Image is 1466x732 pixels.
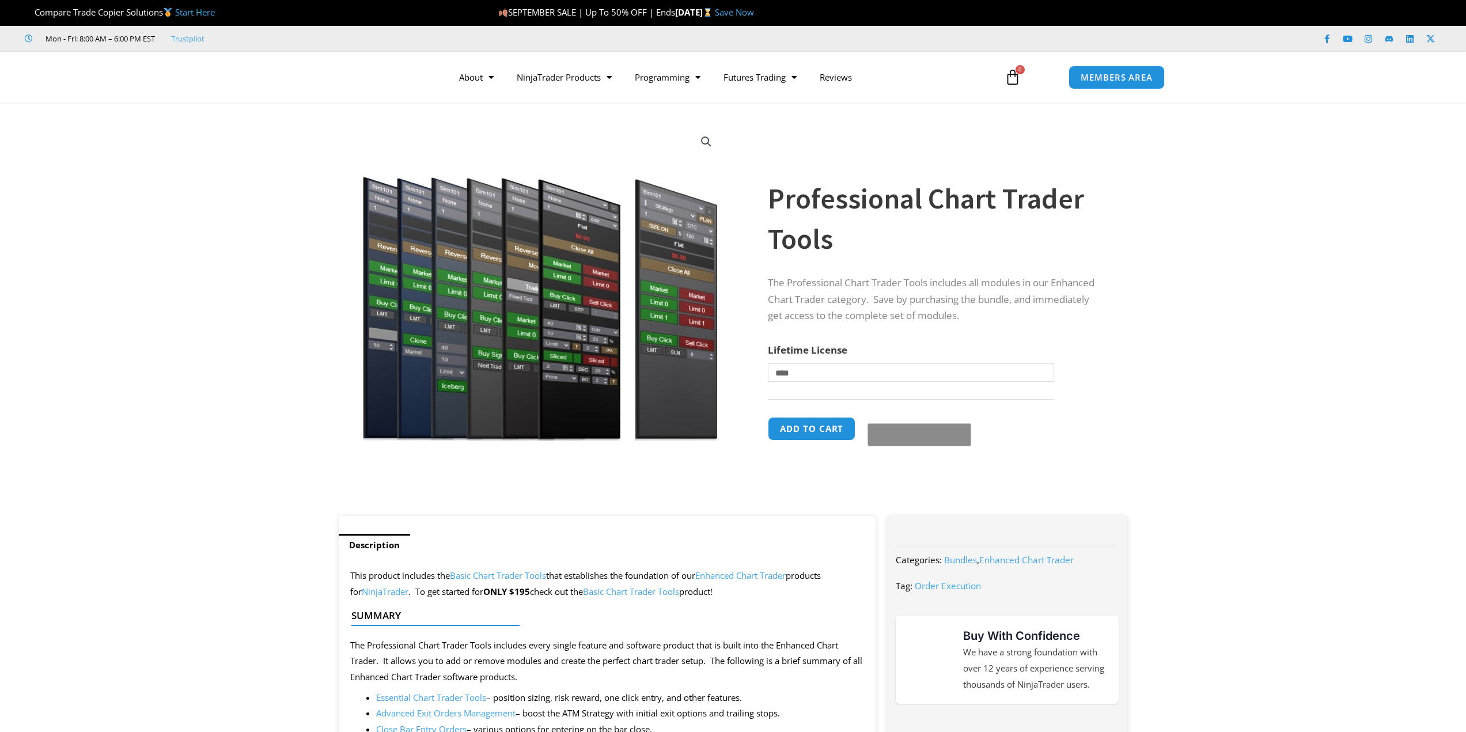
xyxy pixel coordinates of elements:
h3: Buy With Confidence [963,627,1107,644]
h4: Summary [351,610,854,621]
a: Start Here [175,6,215,18]
a: Bundles [944,554,977,566]
span: SEPTEMBER SALE | Up To 50% OFF | Ends [498,6,675,18]
p: This product includes the that establishes the foundation of our products for . To get started for [350,568,865,600]
strong: ONLY $195 [483,586,530,597]
img: 🍂 [499,8,507,17]
p: The Professional Chart Trader Tools includes all modules in our Enhanced Chart Trader category. S... [768,275,1104,325]
a: Save Now [715,6,754,18]
a: Enhanced Chart Trader [979,554,1074,566]
a: Essential Chart Trader Tools [376,692,486,703]
span: check out the product! [530,586,713,597]
a: Programming [623,64,712,90]
p: The Professional Chart Trader Tools includes every single feature and software product that is bu... [350,638,865,686]
a: NinjaTrader Products [505,64,623,90]
img: ⌛ [703,8,712,17]
a: Description [339,534,410,556]
span: MEMBERS AREA [1081,73,1153,82]
a: About [448,64,505,90]
a: View full-screen image gallery [696,131,717,152]
button: Add to cart [768,417,855,441]
a: Basic Chart Trader Tools [583,586,679,597]
a: Reviews [808,64,863,90]
a: MEMBERS AREA [1069,66,1165,89]
span: Compare Trade Copier Solutions [25,6,215,18]
a: Basic Chart Trader Tools [450,570,546,581]
span: 0 [1016,65,1025,74]
p: We have a strong foundation with over 12 years of experience serving thousands of NinjaTrader users. [963,644,1107,693]
strong: [DATE] [675,6,715,18]
img: 🥇 [164,8,172,17]
a: NinjaTrader [362,586,408,597]
nav: Menu [448,64,991,90]
span: , [944,554,1074,566]
h1: Professional Chart Trader Tools [768,179,1104,259]
a: Enhanced Chart Trader [695,570,786,581]
a: Clear options [768,388,786,396]
a: 0 [987,60,1038,94]
span: Categories: [896,554,942,566]
a: Advanced Exit Orders Management [376,707,516,719]
li: – boost the ATM Strategy with initial exit options and trailing stops. [376,706,865,722]
label: Lifetime License [768,343,847,356]
a: Trustpilot [171,32,204,45]
button: Buy with GPay [868,423,971,446]
img: mark thumbs good 43913 | Affordable Indicators – NinjaTrader [907,639,949,680]
span: Tag: [896,580,912,591]
iframe: Secure payment input frame [865,415,969,416]
a: Order Execution [915,580,981,591]
img: 🏆 [25,8,34,17]
img: LogoAI | Affordable Indicators – NinjaTrader [301,56,425,98]
li: – position sizing, risk reward, one click entry, and other features. [376,690,865,706]
a: Futures Trading [712,64,808,90]
span: Mon - Fri: 8:00 AM – 6:00 PM EST [43,32,155,45]
img: ProfessionalToolsBundlePage [355,123,725,441]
